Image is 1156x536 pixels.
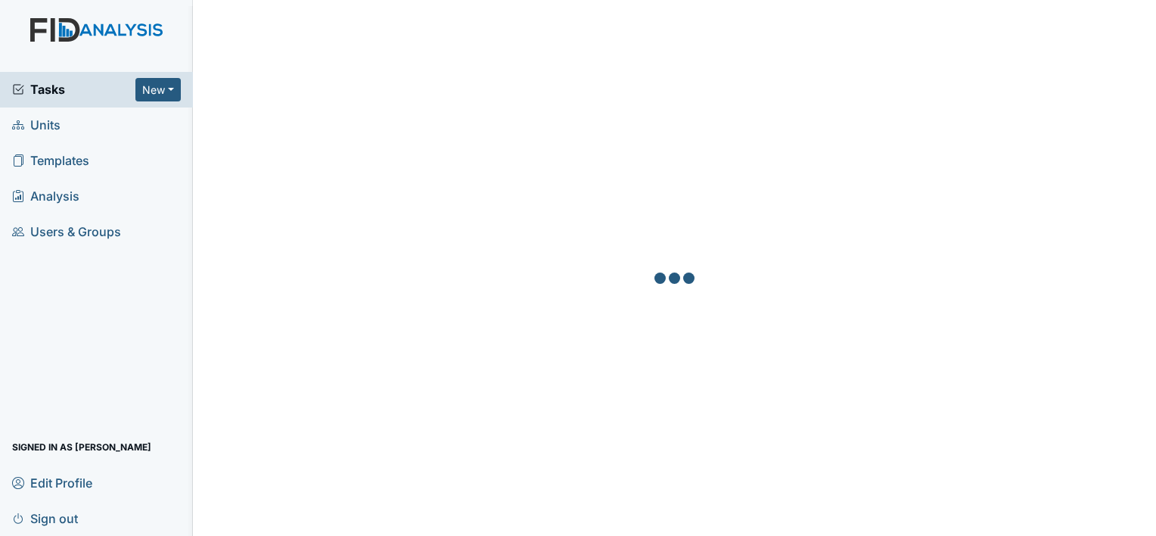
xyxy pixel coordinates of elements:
[12,80,135,98] a: Tasks
[12,506,78,530] span: Sign out
[12,114,61,137] span: Units
[12,149,89,173] span: Templates
[12,185,79,208] span: Analysis
[12,220,121,244] span: Users & Groups
[12,435,151,459] span: Signed in as [PERSON_NAME]
[12,471,92,494] span: Edit Profile
[135,78,181,101] button: New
